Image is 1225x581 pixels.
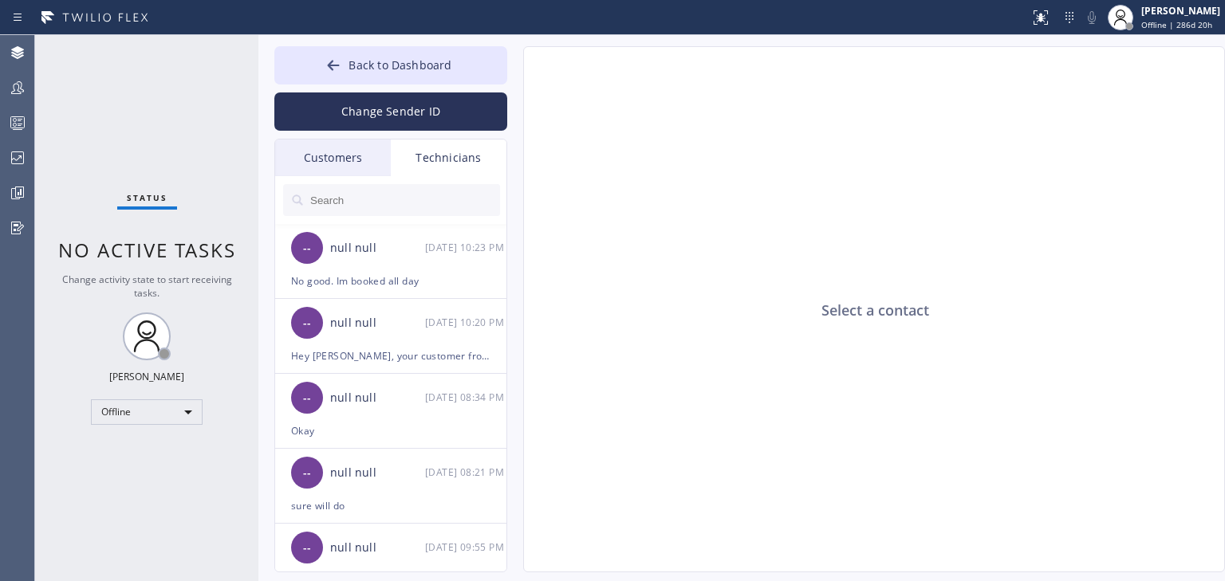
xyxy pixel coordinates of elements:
[127,192,167,203] span: Status
[303,314,311,332] span: --
[275,139,391,176] div: Customers
[274,92,507,131] button: Change Sender ID
[291,497,490,515] div: sure will do
[303,539,311,557] span: --
[303,239,311,257] span: --
[58,237,236,263] span: No active tasks
[330,539,425,557] div: null null
[425,313,508,332] div: 09/10/2025 9:20 AM
[391,139,506,176] div: Technicians
[109,370,184,383] div: [PERSON_NAME]
[425,388,508,406] div: 09/10/2025 9:34 AM
[330,239,425,257] div: null null
[425,238,508,257] div: 09/10/2025 9:23 AM
[274,46,507,84] button: Back to Dashboard
[303,389,311,407] span: --
[91,399,203,425] div: Offline
[309,184,500,216] input: Search
[291,272,490,290] div: No good. Im booked all day
[62,273,232,300] span: Change activity state to start receiving tasks.
[330,464,425,482] div: null null
[425,463,508,481] div: 09/10/2025 9:21 AM
[1141,19,1212,30] span: Offline | 286d 20h
[330,389,425,407] div: null null
[303,464,311,482] span: --
[349,57,451,73] span: Back to Dashboard
[1141,4,1220,18] div: [PERSON_NAME]
[425,538,508,556] div: 09/09/2025 9:55 AM
[291,422,490,440] div: Okay
[330,314,425,332] div: null null
[1081,6,1103,29] button: Mute
[291,347,490,365] div: Hey [PERSON_NAME], your customer from [DATE] [PERSON_NAME], called nad wanted you to come back be...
